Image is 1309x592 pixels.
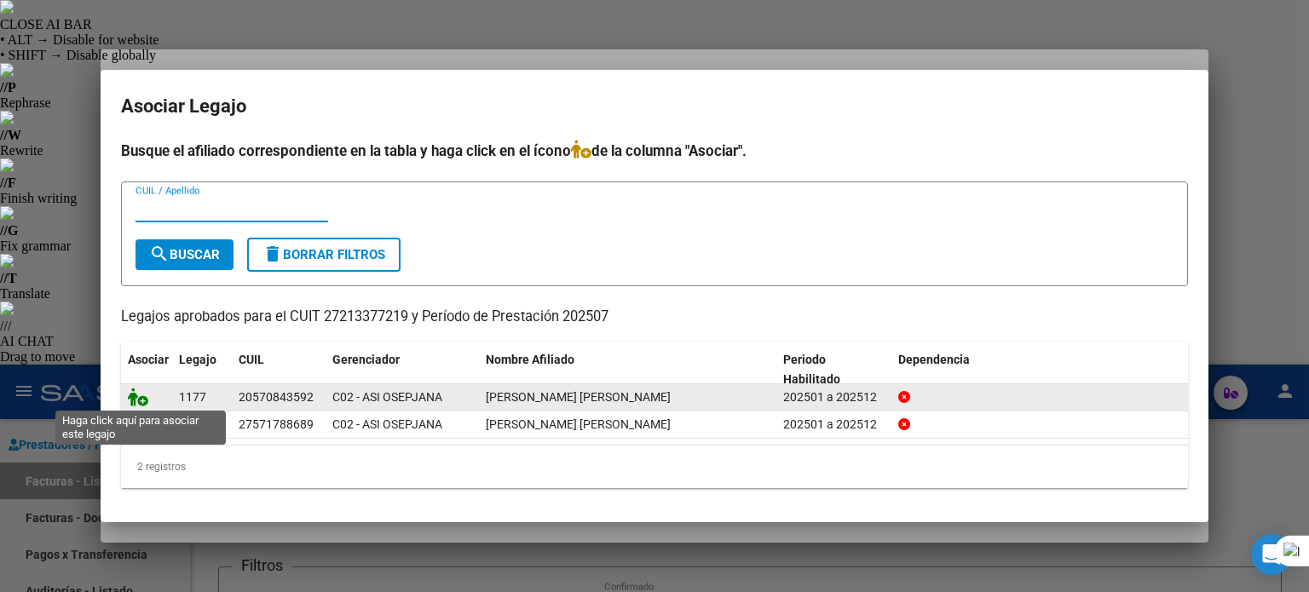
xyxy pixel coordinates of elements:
div: 20570843592 [239,388,314,407]
span: RODRIGUEZ HUMBERTO GABRIEL [486,390,671,404]
div: 202501 a 202512 [783,388,885,407]
span: 1177 [179,390,206,404]
datatable-header-cell: Gerenciador [326,342,479,398]
span: BORRAS EMMA ANTONIA [486,417,671,431]
datatable-header-cell: Nombre Afiliado [479,342,776,398]
span: 1133 [179,417,206,431]
datatable-header-cell: Dependencia [891,342,1189,398]
datatable-header-cell: CUIL [232,342,326,398]
datatable-header-cell: Legajo [172,342,232,398]
div: Open Intercom Messenger [1251,534,1292,575]
datatable-header-cell: Periodo Habilitado [776,342,891,398]
div: 202501 a 202512 [783,415,885,434]
div: 2 registros [121,445,1188,488]
datatable-header-cell: Asociar [121,342,172,398]
div: 27571788689 [239,415,314,434]
span: C02 - ASI OSEPJANA [332,417,442,431]
span: C02 - ASI OSEPJANA [332,390,442,404]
